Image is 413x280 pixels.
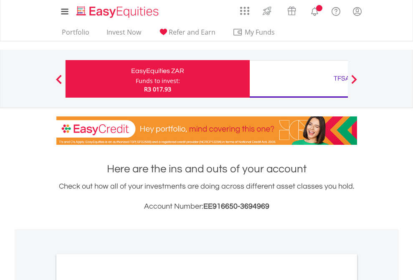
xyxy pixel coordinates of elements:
img: grid-menu-icon.svg [240,6,249,15]
a: Vouchers [279,2,304,18]
div: Check out how all of your investments are doing across different asset classes you hold. [56,181,357,212]
a: My Profile [347,2,368,20]
button: Next [346,79,362,87]
div: Funds to invest: [136,77,180,85]
h1: Here are the ins and outs of your account [56,161,357,177]
img: EasyCredit Promotion Banner [56,116,357,145]
a: Portfolio [58,28,93,41]
h3: Account Number: [56,201,357,212]
a: FAQ's and Support [325,2,347,19]
a: AppsGrid [235,2,255,15]
button: Previous [51,79,67,87]
img: vouchers-v2.svg [285,4,299,18]
a: Refer and Earn [155,28,219,41]
img: EasyEquities_Logo.png [75,5,162,19]
span: R3 017.93 [144,85,171,93]
a: Invest Now [103,28,144,41]
a: Notifications [304,2,325,19]
span: My Funds [233,27,287,38]
span: Refer and Earn [169,28,215,37]
a: Home page [73,2,162,19]
span: EE916650-3694969 [203,202,269,210]
div: EasyEquities ZAR [71,65,245,77]
img: thrive-v2.svg [260,4,274,18]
